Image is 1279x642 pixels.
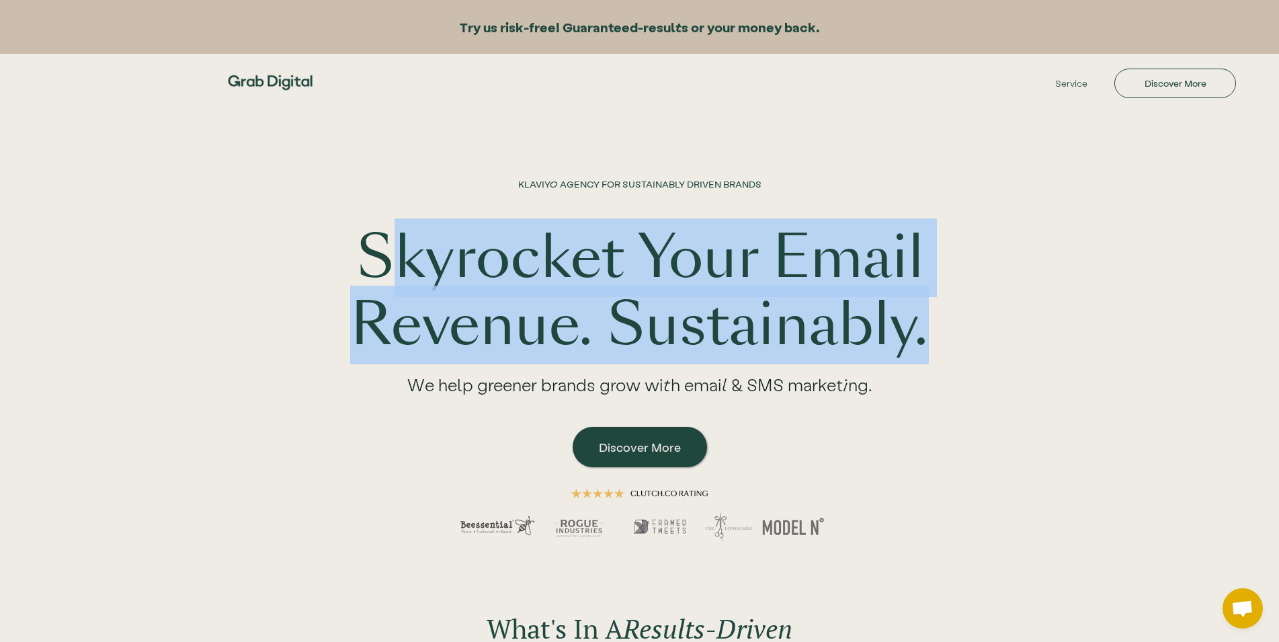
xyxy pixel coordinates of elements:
[1034,63,1108,104] a: Service
[573,427,707,467] a: Discover More
[438,467,841,568] img: hero image demonstrating a 5 star rating across multiple clients
[518,177,761,218] h1: KLAVIYO AGENCY FOR SUSTAINABLY DRIVEN BRANDS
[460,19,820,35] strong: Try us risk-free! Guaranteed-results or your money back.
[339,225,941,359] h1: Skyrocket Your Email Revenue. Sustainably.
[380,359,899,420] div: We help greener brands grow with email & SMS marketing.
[1223,588,1263,629] div: Open chat
[223,63,317,102] img: Grab Digital Logo
[1114,69,1236,98] a: Discover More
